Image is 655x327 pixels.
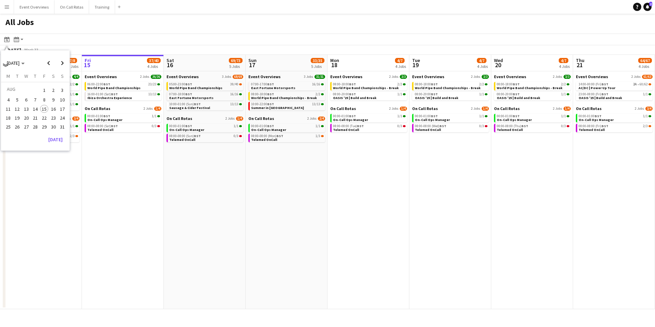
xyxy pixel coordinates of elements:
span: 2/2 [316,93,320,96]
span: BST [349,114,356,118]
a: 08:00-08:00 (Fri)BST2/3Telemed OnCall [579,124,651,132]
div: Event Overviews2 Jobs36/3606:00-22:00BST23/23World Pipe Band Championships16:00-01:00 (Sat)BST13/... [85,74,161,106]
span: 06:00-22:00 [87,83,110,86]
div: On Call Rotas2 Jobs2/400:00-01:00BST1/1On-Call Ops Manager08:00-08:00 (Mon)BST1/3Telemed OnCall [248,116,325,144]
div: Event Overviews2 Jobs3/308:00-18:00BST2/2World Pipe Band Championships - Break08:00-20:00BST1/1OA... [494,74,571,106]
a: 05:00-23:00BST39/40World Pipe Band Championships [169,82,242,90]
a: 08:00-20:00BST1/1OASIS '25 | Build and Break [497,92,569,100]
span: 2 Jobs [389,75,398,79]
span: BST [103,82,110,86]
span: 1/1 [234,124,238,128]
span: 26 [13,123,22,131]
a: 08:00-18:00BST2/2World Pipe Band Championships - Break [415,82,487,90]
span: 23:00-08:00 (Fri) [579,93,608,96]
span: On-Call Ops Manager [87,118,122,122]
span: Event Overviews [576,74,608,79]
span: BST [595,114,602,118]
span: BST [349,92,356,96]
span: 21 [31,114,39,122]
span: 08:00-18:00 [415,83,438,86]
span: World Pipe Band Championships - Break [497,86,563,90]
a: On Call Rotas2 Jobs2/4 [248,116,325,121]
span: 16/16 [230,93,238,96]
span: 1/4 [482,107,489,111]
a: 14:00-00:00 (Fri)BST2A•60/62AC/DC | Power Up Tour [579,82,651,90]
span: BST [602,82,608,86]
span: 36/36 [151,75,161,79]
span: 20 [22,114,30,122]
span: 60/62 [640,83,648,86]
button: 28-08-2025 [31,122,40,131]
a: 08:00-08:00 (Sun)BST0/3Telemed OnCall [169,134,242,142]
a: Event Overviews2 Jobs36/36 [85,74,161,79]
button: Previous month [42,56,55,70]
span: 2 Jobs [553,107,562,111]
span: 2/2 [561,83,566,86]
span: Telemed OnCall [333,128,359,132]
span: 1/1 [561,93,566,96]
span: 1/1 [561,114,566,118]
a: 08:00-18:00BST2/2World Pipe Band Championships - Break [497,82,569,90]
span: 07:00-18:00 [169,93,192,96]
span: 2/2 [70,83,75,86]
a: 00:00-01:00BST1/1On-Call Ops Manager [169,124,242,132]
div: On Call Rotas2 Jobs1/400:00-01:00BST1/1On-Call Ops Manager08:00-08:00 (Thu)BST0/3Telemed OnCall [494,106,571,134]
a: 2 [643,3,652,11]
button: 24-08-2025 [58,113,67,122]
span: 0/3 [397,124,402,128]
span: 17 [58,105,66,113]
span: 14:00-00:00 (Fri) [579,83,608,86]
span: BST [267,124,274,128]
span: 3/3 [400,75,407,79]
span: On-Call Ops Manager [579,118,614,122]
div: Event Overviews3 Jobs68/6905:00-23:00BST39/40World Pipe Band Championships07:00-18:00BST16/16East... [166,74,243,116]
span: 61/63 [642,75,653,79]
span: BST [602,92,608,96]
span: Event Overviews [330,74,362,79]
span: 31/31 [314,75,325,79]
span: 1/1 [643,93,648,96]
span: 0/3 [561,124,566,128]
span: 08:00-20:00 [497,93,520,96]
span: 19 [13,114,22,122]
a: On Call Rotas2 Jobs1/4 [494,106,571,111]
span: 3/3 [482,75,489,79]
span: World Pipe Band Championships - Break [415,86,481,90]
button: 01-08-2025 [40,85,49,95]
button: 26-08-2025 [13,122,22,131]
span: 2 Jobs [307,117,317,121]
span: 08:00-08:00 (Thu) [497,124,528,128]
span: BST [602,124,608,128]
span: Telemed OnCall [87,128,113,132]
span: On Call Rotas [85,106,110,111]
button: Choose month and year [4,57,27,69]
button: 14-08-2025 [31,105,40,113]
span: 6 [22,96,30,104]
a: 08:00-08:00 (Mon)BST1/3Telemed OnCall [251,134,324,142]
div: • [579,83,651,86]
span: On Call Rotas [494,106,520,111]
span: 23 [49,114,58,122]
span: 7 [31,96,39,104]
a: 08:00-20:00BST1/1OASIS '25 | Build and Break [333,92,406,100]
span: 15 [40,105,48,113]
span: BST [357,124,364,128]
span: 1/1 [152,114,157,118]
span: 2 Jobs [389,107,398,111]
a: 08:00-18:00BST2/2World Pipe Band Championships - Break [333,82,406,90]
span: On Call Rotas [330,106,356,111]
span: Telemed OnCall [579,128,605,132]
span: 23/23 [148,83,157,86]
span: T [34,73,36,79]
span: 39/40 [230,83,238,86]
span: 13/13 [148,93,157,96]
span: 3/3 [564,75,571,79]
span: 00:00-01:00 [579,114,602,118]
span: BST [185,124,192,128]
span: Event Overviews [248,74,281,79]
span: 05:00-23:00 [169,83,192,86]
span: M [7,73,10,79]
span: 2 Jobs [140,75,149,79]
span: T [16,73,18,79]
a: Event Overviews3 Jobs31/31 [248,74,325,79]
